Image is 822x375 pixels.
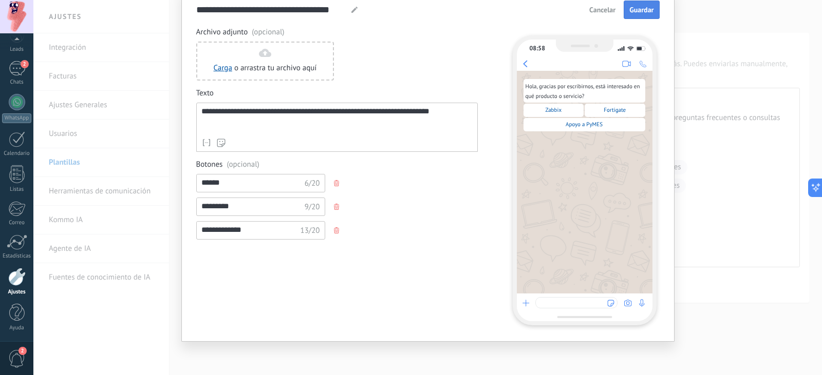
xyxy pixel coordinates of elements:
[305,202,320,212] span: 9/20
[234,63,317,73] span: o arrastra tu archivo aquí
[2,253,32,260] div: Estadísticas
[2,325,32,331] div: Ayuda
[604,107,626,114] span: Fortigate
[214,63,232,73] a: Carga
[196,27,478,37] span: Archivo adjunto
[21,60,29,68] span: 2
[18,347,27,355] span: 2
[2,186,32,193] div: Listas
[2,46,32,53] div: Leads
[530,45,545,52] div: 08:58
[196,88,478,98] span: Texto
[526,83,642,100] span: Hola, gracias por escribirnos, está interesado en qué producto o servicio?
[589,6,615,13] span: Cancelar
[624,1,659,19] button: Guardar
[585,2,620,17] button: Cancelar
[305,179,320,188] span: 6/20
[2,113,31,123] div: WhatsApp
[196,160,478,170] span: Botones
[2,289,32,295] div: Ajustes
[252,27,284,37] span: (opcional)
[629,6,653,13] span: Guardar
[2,220,32,226] div: Correo
[545,107,562,114] span: Zabbix
[2,79,32,86] div: Chats
[227,160,259,170] span: (opcional)
[566,121,603,128] span: Apoyo a PyMES
[300,226,320,235] span: 13/20
[2,150,32,157] div: Calendario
